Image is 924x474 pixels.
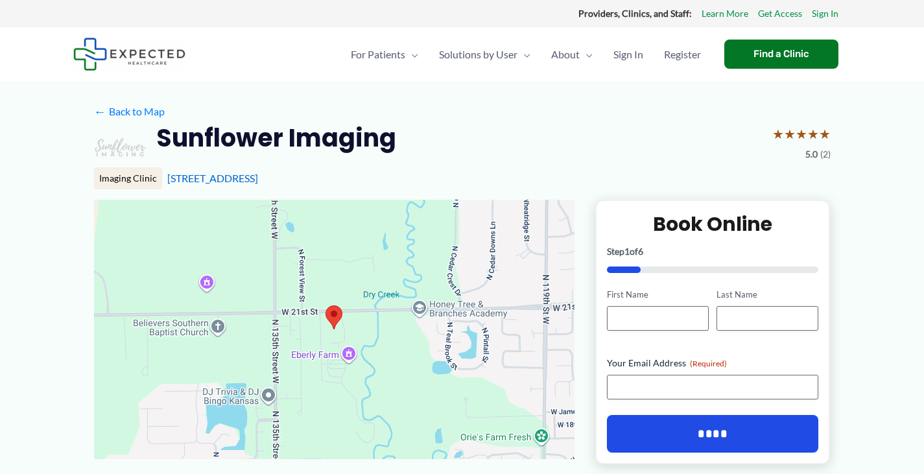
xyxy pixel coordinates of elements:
a: AboutMenu Toggle [541,32,603,77]
span: 1 [624,246,630,257]
a: Get Access [758,5,802,22]
label: Your Email Address [607,357,819,370]
span: (2) [820,146,831,163]
span: Menu Toggle [405,32,418,77]
a: Solutions by UserMenu Toggle [429,32,541,77]
a: Sign In [603,32,654,77]
span: About [551,32,580,77]
span: For Patients [351,32,405,77]
label: First Name [607,289,709,301]
nav: Primary Site Navigation [340,32,711,77]
h2: Book Online [607,211,819,237]
span: ★ [819,122,831,146]
h2: Sunflower Imaging [156,122,396,154]
div: Imaging Clinic [94,167,162,189]
span: ★ [772,122,784,146]
span: Menu Toggle [580,32,593,77]
label: Last Name [717,289,818,301]
a: ←Back to Map [94,102,165,121]
span: Solutions by User [439,32,517,77]
a: [STREET_ADDRESS] [167,172,258,184]
a: Learn More [702,5,748,22]
span: Register [664,32,701,77]
span: (Required) [690,359,727,368]
span: ← [94,105,106,117]
a: Find a Clinic [724,40,838,69]
span: ★ [784,122,796,146]
strong: Providers, Clinics, and Staff: [578,8,692,19]
a: Register [654,32,711,77]
a: For PatientsMenu Toggle [340,32,429,77]
span: 6 [638,246,643,257]
span: Menu Toggle [517,32,530,77]
span: Sign In [613,32,643,77]
img: Expected Healthcare Logo - side, dark font, small [73,38,185,71]
span: ★ [807,122,819,146]
a: Sign In [812,5,838,22]
span: ★ [796,122,807,146]
p: Step of [607,247,819,256]
span: 5.0 [805,146,818,163]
